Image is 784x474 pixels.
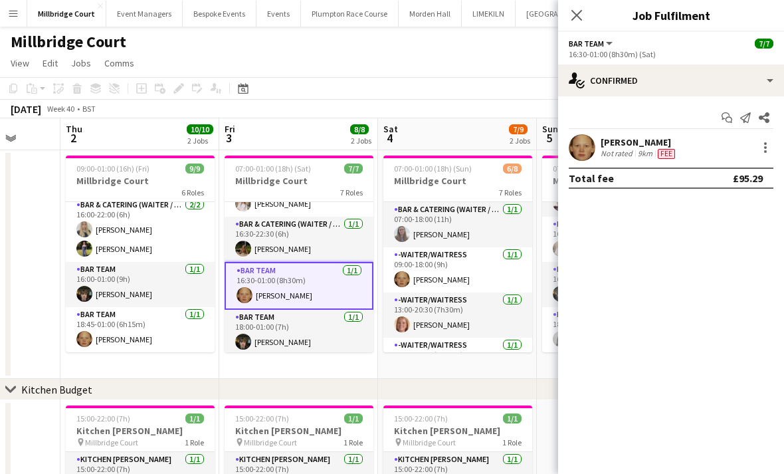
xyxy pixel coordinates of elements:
[235,164,311,174] span: 07:00-01:00 (18h) (Sat)
[558,7,784,24] h3: Job Fulfilment
[183,1,256,27] button: Bespoke Events
[383,247,532,293] app-card-role: -Waiter/Waitress1/109:00-18:00 (9h)[PERSON_NAME]
[66,262,215,307] app-card-role: Bar Team1/116:00-01:00 (9h)[PERSON_NAME]
[383,338,532,383] app-card-role: -Waiter/Waitress1/113:00-21:30 (8h30m)
[82,104,96,114] div: BST
[558,64,784,96] div: Confirmed
[383,425,532,437] h3: Kitchen [PERSON_NAME]
[225,425,373,437] h3: Kitchen [PERSON_NAME]
[510,136,530,146] div: 2 Jobs
[601,136,678,148] div: [PERSON_NAME]
[64,130,82,146] span: 2
[383,202,532,247] app-card-role: Bar & Catering (Waiter / waitress)1/107:00-18:00 (11h)[PERSON_NAME]
[235,414,289,423] span: 15:00-22:00 (7h)
[383,293,532,338] app-card-role: -Waiter/Waitress1/113:00-20:30 (7h30m)[PERSON_NAME]
[66,156,215,352] app-job-card: 09:00-01:00 (16h) (Fri)9/9Millbridge Court6 Roles[PERSON_NAME][PERSON_NAME]Bar & Catering (Waiter...
[256,1,301,27] button: Events
[542,175,691,187] h3: Millbridge Court
[43,57,58,69] span: Edit
[225,310,373,355] app-card-role: Bar Team1/118:00-01:00 (7h)[PERSON_NAME]
[399,1,462,27] button: Morden Hall
[76,414,130,423] span: 15:00-22:00 (7h)
[181,187,204,197] span: 6 Roles
[503,414,522,423] span: 1/1
[37,55,63,72] a: Edit
[185,164,204,174] span: 9/9
[225,123,235,135] span: Fri
[542,217,691,262] app-card-role: Bar & Catering (Waiter / waitress)1/116:00-22:30 (6h30m)[PERSON_NAME]
[350,124,369,134] span: 8/8
[601,148,635,159] div: Not rated
[66,55,96,72] a: Jobs
[11,102,41,116] div: [DATE]
[66,307,215,352] app-card-role: Bar Team1/118:45-01:00 (6h15m)[PERSON_NAME]
[542,307,691,352] app-card-role: Bar Team1/118:30-01:00 (6h30m)[PERSON_NAME]
[225,175,373,187] h3: Millbridge Court
[99,55,140,72] a: Comms
[381,130,398,146] span: 4
[553,164,632,174] span: 07:00-01:00 (18h) (Mon)
[11,32,126,52] h1: Millbridge Court
[733,172,763,185] div: £95.29
[5,55,35,72] a: View
[383,175,532,187] h3: Millbridge Court
[66,175,215,187] h3: Millbridge Court
[85,437,138,447] span: Millbridge Court
[187,124,213,134] span: 10/10
[185,414,204,423] span: 1/1
[569,39,604,49] span: Bar Team
[509,124,528,134] span: 7/9
[21,383,92,396] div: Kitchen Budget
[106,1,183,27] button: Event Managers
[383,123,398,135] span: Sat
[76,164,149,174] span: 09:00-01:00 (16h) (Fri)
[71,57,91,69] span: Jobs
[655,148,678,159] div: Crew has different fees then in role
[343,437,363,447] span: 1 Role
[301,1,399,27] button: Plumpton Race Course
[44,104,77,114] span: Week 40
[569,49,773,59] div: 16:30-01:00 (8h30m) (Sat)
[502,437,522,447] span: 1 Role
[11,57,29,69] span: View
[244,437,297,447] span: Millbridge Court
[503,164,522,174] span: 6/8
[225,217,373,262] app-card-role: Bar & Catering (Waiter / waitress)1/116:30-22:30 (6h)[PERSON_NAME]
[542,262,691,307] app-card-role: Bar Team1/116:00-01:00 (9h)[PERSON_NAME]
[225,156,373,352] app-job-card: 07:00-01:00 (18h) (Sat)7/7Millbridge Court7 Roles[PERSON_NAME]-Waiter/Waitress1/114:00-22:00 (8h)...
[755,39,773,49] span: 7/7
[340,187,363,197] span: 7 Roles
[66,425,215,437] h3: Kitchen [PERSON_NAME]
[516,1,611,27] button: [GEOGRAPHIC_DATA]
[344,164,363,174] span: 7/7
[658,149,675,159] span: Fee
[351,136,371,146] div: 2 Jobs
[540,130,558,146] span: 5
[499,187,522,197] span: 7 Roles
[569,39,615,49] button: Bar Team
[187,136,213,146] div: 2 Jobs
[225,262,373,310] app-card-role: Bar Team1/116:30-01:00 (8h30m)[PERSON_NAME]
[66,197,215,262] app-card-role: Bar & Catering (Waiter / waitress)2/216:00-22:00 (6h)[PERSON_NAME][PERSON_NAME]
[394,414,448,423] span: 15:00-22:00 (7h)
[542,123,558,135] span: Sun
[462,1,516,27] button: LIMEKILN
[383,156,532,352] app-job-card: 07:00-01:00 (18h) (Sun)6/8Millbridge Court7 RolesBar & Catering (Waiter / waitress)1/107:00-18:00...
[542,156,691,352] app-job-card: 07:00-01:00 (18h) (Mon)7/7Millbridge Court6 RolesBar & Catering (Waiter / waitress)2/214:00-21:00...
[104,57,134,69] span: Comms
[344,414,363,423] span: 1/1
[394,164,472,174] span: 07:00-01:00 (18h) (Sun)
[185,437,204,447] span: 1 Role
[403,437,456,447] span: Millbridge Court
[635,148,655,159] div: 9km
[223,130,235,146] span: 3
[27,1,106,27] button: Millbridge Court
[569,172,614,185] div: Total fee
[66,123,82,135] span: Thu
